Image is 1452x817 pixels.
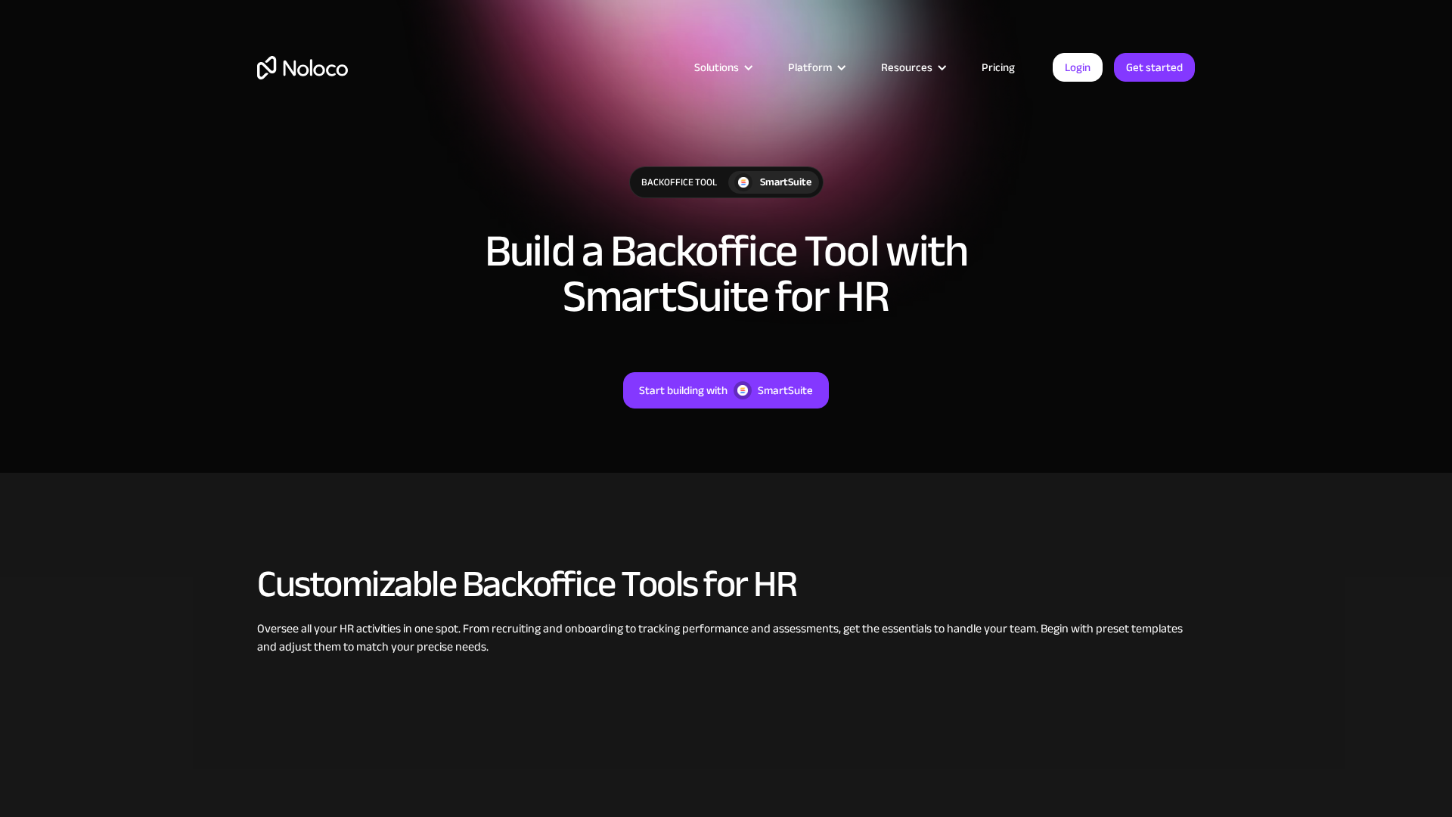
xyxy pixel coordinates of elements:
div: Backoffice Tool [630,167,728,197]
div: Resources [862,57,963,77]
div: Platform [769,57,862,77]
div: SmartSuite [760,174,811,191]
a: Get started [1114,53,1195,82]
div: Solutions [675,57,769,77]
div: Start building with [639,381,728,400]
div: Platform [788,57,832,77]
a: Start building withSmartSuite [623,372,829,408]
div: Resources [881,57,932,77]
div: SmartSuite [758,381,813,400]
a: Login [1053,53,1103,82]
a: home [257,56,348,79]
div: Solutions [694,57,739,77]
a: Pricing [963,57,1034,77]
h1: Build a Backoffice Tool with SmartSuite for HR [386,228,1066,319]
h2: Customizable Backoffice Tools for HR [257,564,1195,604]
div: Oversee all your HR activities in one spot. From recruiting and onboarding to tracking performanc... [257,620,1195,656]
